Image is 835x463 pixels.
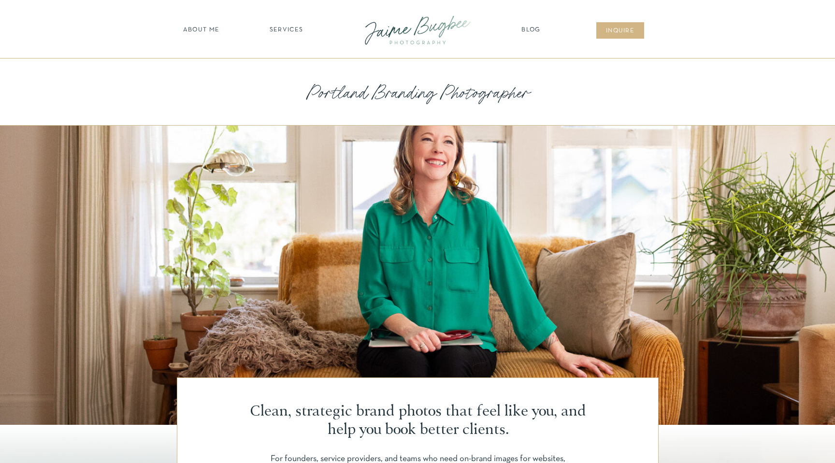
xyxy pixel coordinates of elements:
[519,26,543,35] a: Blog
[601,27,640,36] a: inqUIre
[300,81,535,103] h1: Portland Branding Photographer
[180,26,222,35] a: about ME
[245,403,591,439] p: Clean, strategic brand photos that feel like you, and help you book better clients.
[259,26,314,35] a: SERVICES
